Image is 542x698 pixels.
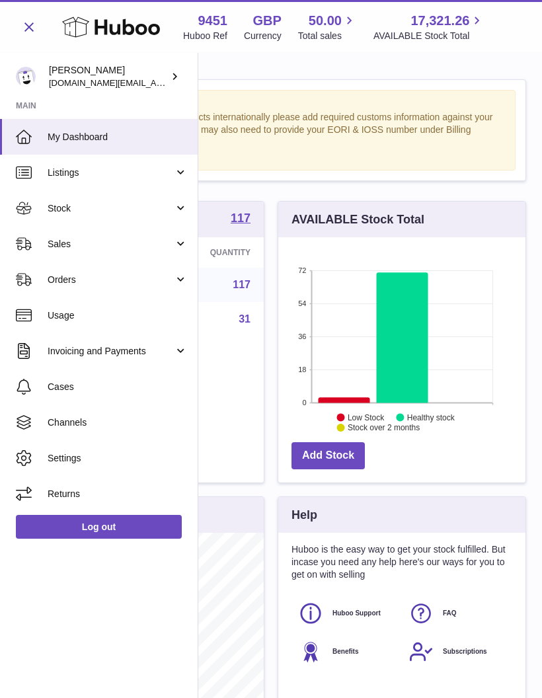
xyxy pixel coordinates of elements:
[443,609,457,618] span: FAQ
[332,647,358,656] span: Benefits
[302,399,306,407] text: 0
[298,639,395,664] a: Benefits
[48,131,188,143] span: My Dashboard
[298,299,306,307] text: 54
[16,515,182,539] a: Log out
[410,12,469,30] span: 17,321.26
[16,67,36,87] img: amir.ch@gmail.com
[291,442,365,469] a: Add Stock
[48,381,188,393] span: Cases
[407,413,455,422] text: Healthy stock
[48,274,174,286] span: Orders
[198,12,227,30] strong: 9451
[408,601,506,626] a: FAQ
[48,167,174,179] span: Listings
[34,111,508,163] div: If you're planning on sending your products internationally please add required customs informati...
[49,77,263,88] span: [DOMAIN_NAME][EMAIL_ADDRESS][DOMAIN_NAME]
[373,12,485,42] a: 17,321.26 AVAILABLE Stock Total
[298,30,357,42] span: Total sales
[252,12,281,30] strong: GBP
[48,452,188,465] span: Settings
[291,507,317,523] h3: Help
[373,30,485,42] span: AVAILABLE Stock Total
[239,313,251,325] a: 31
[298,601,395,626] a: Huboo Support
[231,212,251,224] strong: 117
[183,30,227,42] div: Huboo Ref
[48,416,188,429] span: Channels
[298,366,306,373] text: 18
[233,279,251,290] a: 117
[309,12,342,30] span: 50.00
[298,332,306,340] text: 36
[48,345,174,358] span: Invoicing and Payments
[48,238,174,251] span: Sales
[408,639,506,664] a: Subscriptions
[231,212,251,227] a: 117
[244,30,282,42] div: Currency
[34,97,508,110] strong: Notice
[170,237,264,268] th: Quantity
[348,413,385,422] text: Low Stock
[48,202,174,215] span: Stock
[291,212,424,227] h3: AVAILABLE Stock Total
[298,266,306,274] text: 72
[49,64,168,89] div: [PERSON_NAME]
[443,647,487,656] span: Subscriptions
[291,543,512,581] p: Huboo is the easy way to get your stock fulfilled. But incase you need any help here's our ways f...
[298,12,357,42] a: 50.00 Total sales
[48,488,188,500] span: Returns
[48,309,188,322] span: Usage
[332,609,381,618] span: Huboo Support
[348,423,420,432] text: Stock over 2 months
